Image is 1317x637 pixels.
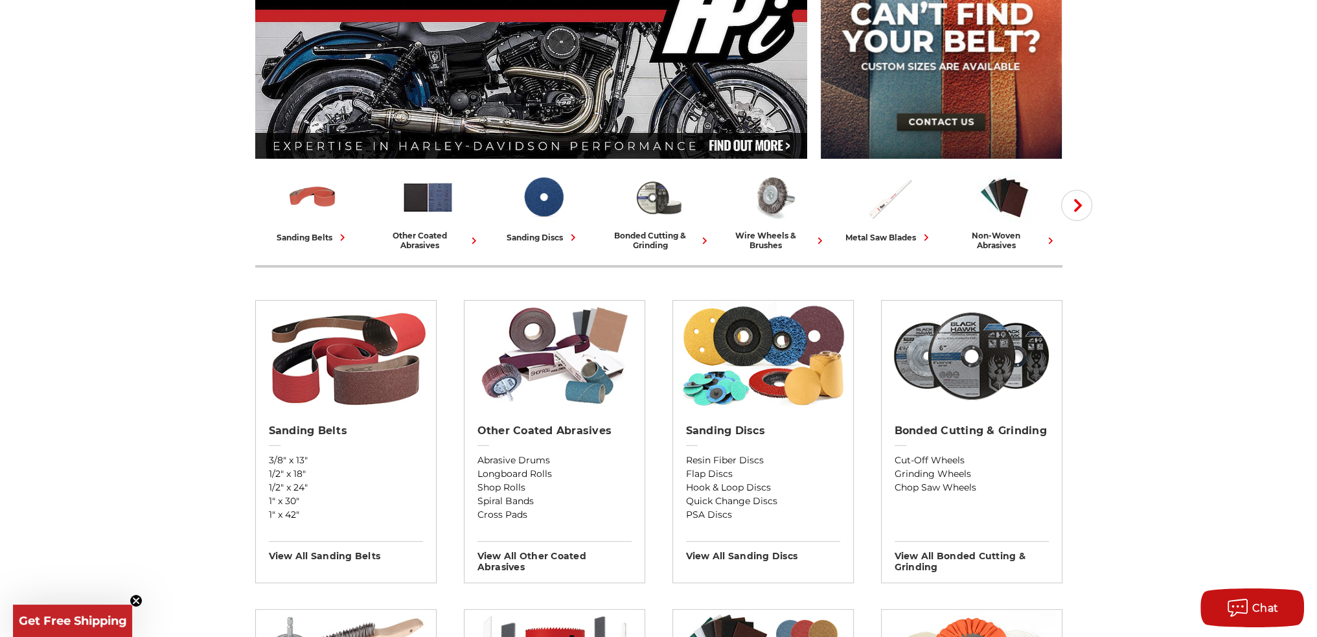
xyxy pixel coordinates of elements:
[888,301,1055,411] img: Bonded Cutting & Grinding
[491,170,596,244] a: sanding discs
[952,170,1057,250] a: non-woven abrasives
[606,231,711,250] div: bonded cutting & grinding
[895,481,1049,494] a: Chop Saw Wheels
[269,454,423,467] a: 3/8" x 13"
[269,424,423,437] h2: Sanding Belts
[470,301,638,411] img: Other Coated Abrasives
[260,170,365,244] a: sanding belts
[606,170,711,250] a: bonded cutting & grinding
[19,614,127,628] span: Get Free Shipping
[686,467,840,481] a: Flap Discs
[895,467,1049,481] a: Grinding Wheels
[686,424,840,437] h2: Sanding Discs
[376,231,481,250] div: other coated abrasives
[895,454,1049,467] a: Cut-Off Wheels
[507,231,580,244] div: sanding discs
[895,541,1049,573] h3: View All bonded cutting & grinding
[269,494,423,508] a: 1" x 30"
[477,424,632,437] h2: Other Coated Abrasives
[269,508,423,522] a: 1" x 42"
[477,494,632,508] a: Spiral Bands
[401,170,455,224] img: Other Coated Abrasives
[895,424,1049,437] h2: Bonded Cutting & Grinding
[862,170,916,224] img: Metal Saw Blades
[130,594,143,607] button: Close teaser
[477,454,632,467] a: Abrasive Drums
[277,231,349,244] div: sanding belts
[722,170,827,250] a: wire wheels & brushes
[686,541,840,562] h3: View All sanding discs
[269,541,423,562] h3: View All sanding belts
[747,170,801,224] img: Wire Wheels & Brushes
[978,170,1031,224] img: Non-woven Abrasives
[477,541,632,573] h3: View All other coated abrasives
[679,301,847,411] img: Sanding Discs
[1252,602,1279,614] span: Chat
[13,605,132,637] div: Get Free ShippingClose teaser
[845,231,933,244] div: metal saw blades
[516,170,570,224] img: Sanding Discs
[632,170,685,224] img: Bonded Cutting & Grinding
[477,508,632,522] a: Cross Pads
[477,467,632,481] a: Longboard Rolls
[837,170,942,244] a: metal saw blades
[286,170,339,224] img: Sanding Belts
[686,494,840,508] a: Quick Change Discs
[477,481,632,494] a: Shop Rolls
[1200,588,1304,627] button: Chat
[952,231,1057,250] div: non-woven abrasives
[686,454,840,467] a: Resin Fiber Discs
[269,467,423,481] a: 1/2" x 18"
[686,481,840,494] a: Hook & Loop Discs
[269,481,423,494] a: 1/2" x 24"
[1061,190,1092,221] button: Next
[376,170,481,250] a: other coated abrasives
[262,301,429,411] img: Sanding Belts
[686,508,840,522] a: PSA Discs
[722,231,827,250] div: wire wheels & brushes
